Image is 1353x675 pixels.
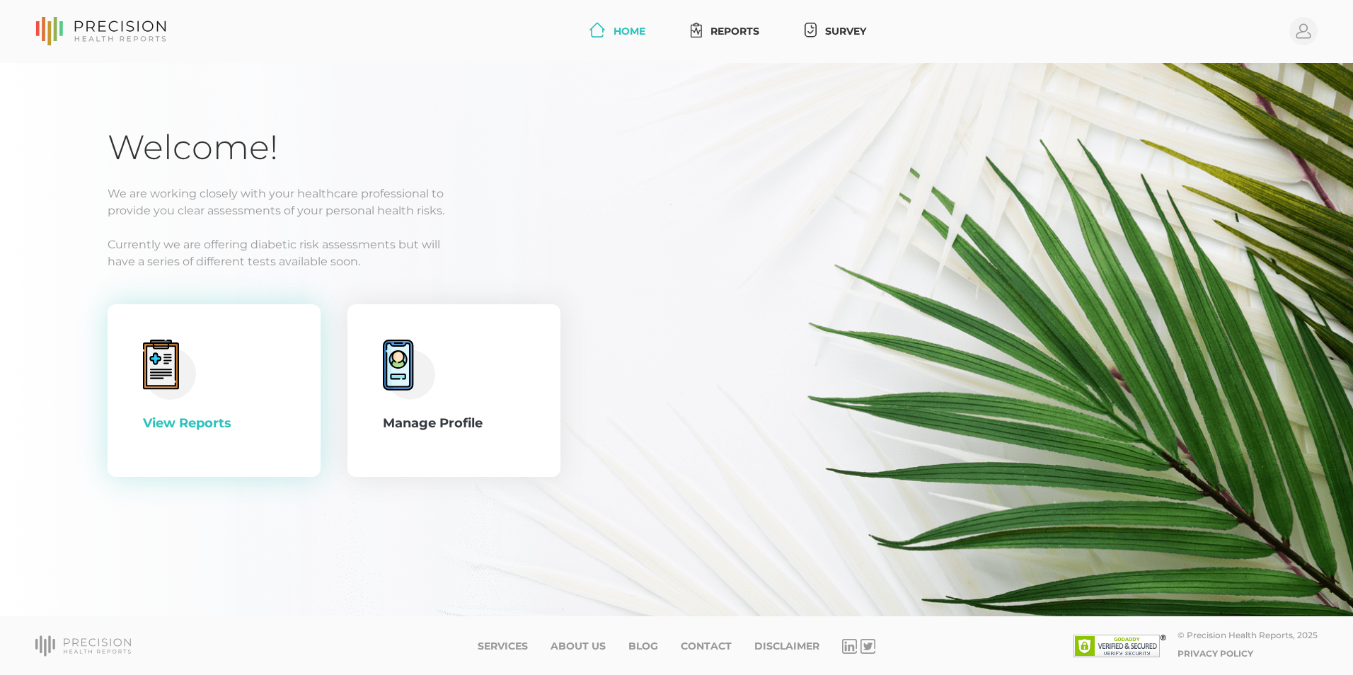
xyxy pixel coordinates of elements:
div: © Precision Health Reports, 2025 [1178,630,1318,640]
div: Manage Profile [383,414,525,433]
div: View Reports [143,414,285,433]
p: We are working closely with your healthcare professional to provide you clear assessments of your... [108,185,1245,219]
img: SSL site seal - click to verify [1073,635,1166,657]
a: Services [478,640,528,652]
a: Privacy Policy [1178,648,1253,659]
a: Contact [681,640,732,652]
a: About Us [551,640,606,652]
a: Disclaimer [754,640,819,652]
a: Survey [799,18,872,45]
a: Home [584,18,651,45]
a: Blog [628,640,658,652]
a: Reports [685,18,765,45]
p: Currently we are offering diabetic risk assessments but will have a series of different tests ava... [108,236,1245,270]
h1: Welcome! [108,127,1245,168]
